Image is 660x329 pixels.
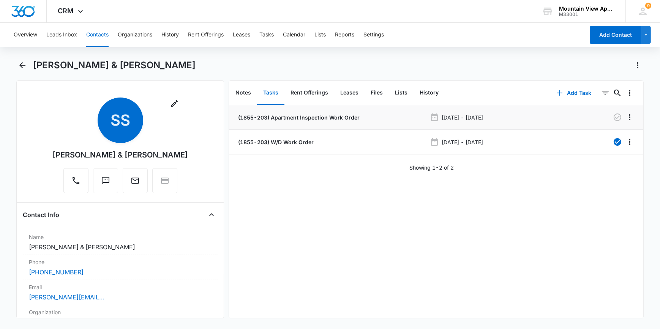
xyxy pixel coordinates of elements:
[29,268,84,277] a: [PHONE_NUMBER]
[590,26,641,44] button: Add Contact
[365,81,389,105] button: Files
[645,3,651,9] div: notifications count
[335,23,354,47] button: Reports
[98,98,143,143] span: SS
[645,3,651,9] span: 9
[23,210,59,219] h4: Contact Info
[29,242,211,252] dd: [PERSON_NAME] & [PERSON_NAME]
[237,138,314,146] a: (1855-203) W/D Work Order
[414,81,445,105] button: History
[233,23,250,47] button: Leases
[23,230,217,255] div: Name[PERSON_NAME] & [PERSON_NAME]
[93,180,118,186] a: Text
[29,293,105,302] a: [PERSON_NAME][EMAIL_ADDRESS][PERSON_NAME][PERSON_NAME][DOMAIN_NAME]
[283,23,305,47] button: Calendar
[334,81,365,105] button: Leases
[14,23,37,47] button: Overview
[624,87,636,99] button: Overflow Menu
[599,87,611,99] button: Filters
[63,168,88,193] button: Call
[29,308,211,316] label: Organization
[29,283,211,291] label: Email
[442,138,483,146] p: [DATE] - [DATE]
[624,111,636,123] button: Overflow Menu
[86,23,109,47] button: Contacts
[23,280,217,305] div: Email[PERSON_NAME][EMAIL_ADDRESS][PERSON_NAME][PERSON_NAME][DOMAIN_NAME]
[409,164,454,172] p: Showing 1-2 of 2
[559,6,614,12] div: account name
[23,255,217,280] div: Phone[PHONE_NUMBER]
[237,113,360,121] a: (1855-203) Apartment Inspection Work Order
[93,168,118,193] button: Text
[29,318,211,327] dd: ---
[624,136,636,148] button: Overflow Menu
[284,81,334,105] button: Rent Offerings
[123,180,148,186] a: Email
[259,23,274,47] button: Tasks
[29,258,211,266] label: Phone
[118,23,152,47] button: Organizations
[123,168,148,193] button: Email
[257,81,284,105] button: Tasks
[611,87,624,99] button: Search...
[46,23,77,47] button: Leads Inbox
[363,23,384,47] button: Settings
[205,209,218,221] button: Close
[29,233,211,241] label: Name
[161,23,179,47] button: History
[16,59,28,71] button: Back
[442,113,483,121] p: [DATE] - [DATE]
[52,149,188,161] div: [PERSON_NAME] & [PERSON_NAME]
[188,23,224,47] button: Rent Offerings
[389,81,414,105] button: Lists
[632,59,644,71] button: Actions
[549,84,599,102] button: Add Task
[314,23,326,47] button: Lists
[33,60,196,71] h1: [PERSON_NAME] & [PERSON_NAME]
[58,7,74,15] span: CRM
[559,12,614,17] div: account id
[63,180,88,186] a: Call
[229,81,257,105] button: Notes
